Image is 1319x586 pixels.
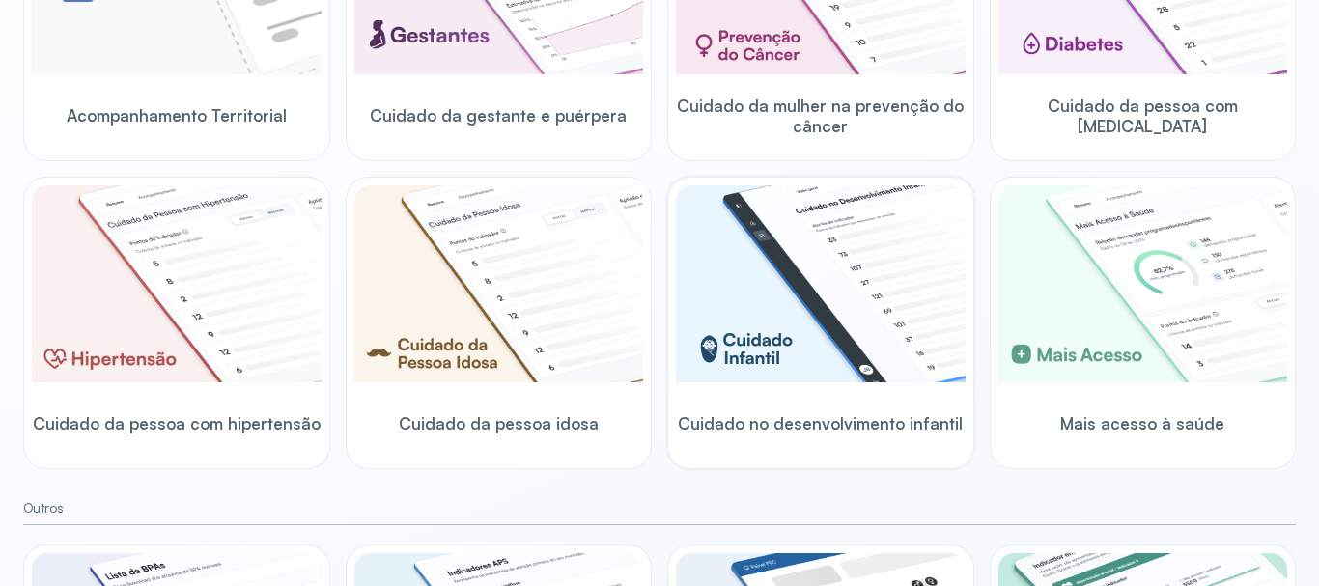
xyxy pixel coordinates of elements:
[32,185,322,382] img: hypertension.png
[399,413,599,433] span: Cuidado da pessoa idosa
[67,105,287,126] span: Acompanhamento Territorial
[998,96,1288,137] span: Cuidado da pessoa com [MEDICAL_DATA]
[370,105,627,126] span: Cuidado da gestante e puérpera
[676,96,966,137] span: Cuidado da mulher na prevenção do câncer
[33,413,321,433] span: Cuidado da pessoa com hipertensão
[676,185,966,382] img: child-development.png
[998,185,1288,382] img: healthcare-greater-access.png
[1060,413,1224,433] span: Mais acesso à saúde
[678,413,963,433] span: Cuidado no desenvolvimento infantil
[23,500,1296,516] small: Outros
[354,185,644,382] img: elderly.png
